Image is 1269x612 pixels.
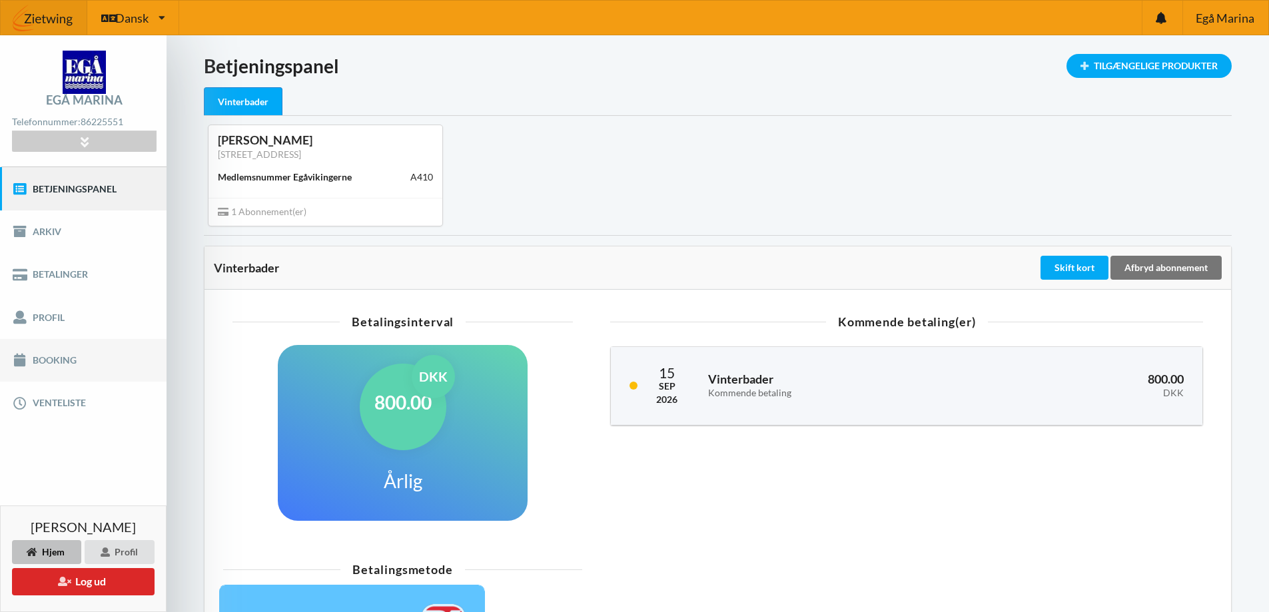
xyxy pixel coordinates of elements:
img: logo [63,51,106,94]
div: Betalingsinterval [232,316,573,328]
div: DKK [412,355,455,398]
div: Vinterbader [204,87,282,116]
div: 15 [656,366,677,380]
span: Dansk [115,12,149,24]
div: Skift kort [1041,256,1108,280]
div: Tilgængelige Produkter [1066,54,1232,78]
div: A410 [410,170,433,184]
span: [PERSON_NAME] [31,520,136,533]
a: [STREET_ADDRESS] [218,149,301,160]
div: Egå Marina [46,94,123,106]
h1: Betjeningspanel [204,54,1232,78]
strong: 86225551 [81,116,123,127]
div: Kommende betaling [708,388,960,399]
div: Afbryd abonnement [1110,256,1222,280]
h1: 800.00 [374,390,432,414]
div: Vinterbader [214,261,1038,274]
div: Profil [85,540,155,564]
div: Sep [656,380,677,393]
div: Betalingsmetode [223,563,582,575]
h3: 800.00 [979,372,1184,398]
div: DKK [979,388,1184,399]
div: Hjem [12,540,81,564]
h1: Årlig [384,469,422,493]
div: Kommende betaling(er) [610,316,1203,328]
button: Log ud [12,568,155,595]
span: 1 Abonnement(er) [218,206,306,217]
span: Egå Marina [1196,12,1254,24]
div: 2026 [656,393,677,406]
div: [PERSON_NAME] [218,133,433,148]
div: Medlemsnummer Egåvikingerne [218,170,352,184]
div: Telefonnummer: [12,113,156,131]
h3: Vinterbader [708,372,960,398]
